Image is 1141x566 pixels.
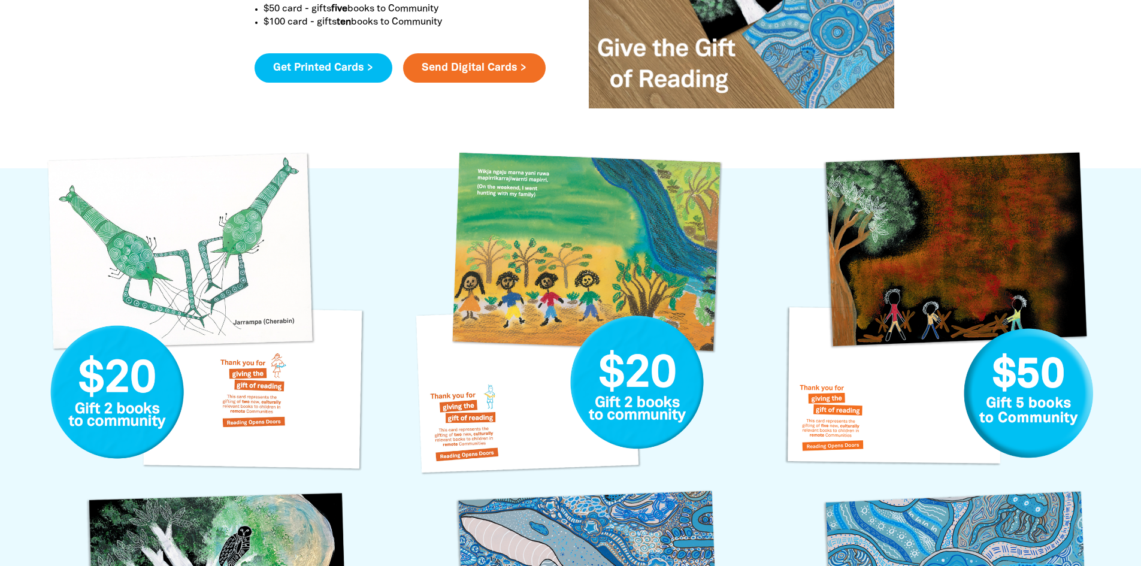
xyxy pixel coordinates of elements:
a: Send Digital Cards > [403,53,546,83]
strong: five [331,5,347,13]
p: $50 card - gifts books to Community [264,2,553,16]
a: Get Printed Cards > [255,53,392,83]
strong: ten [337,18,351,26]
p: $100 card - gifts books to Community [264,16,553,29]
